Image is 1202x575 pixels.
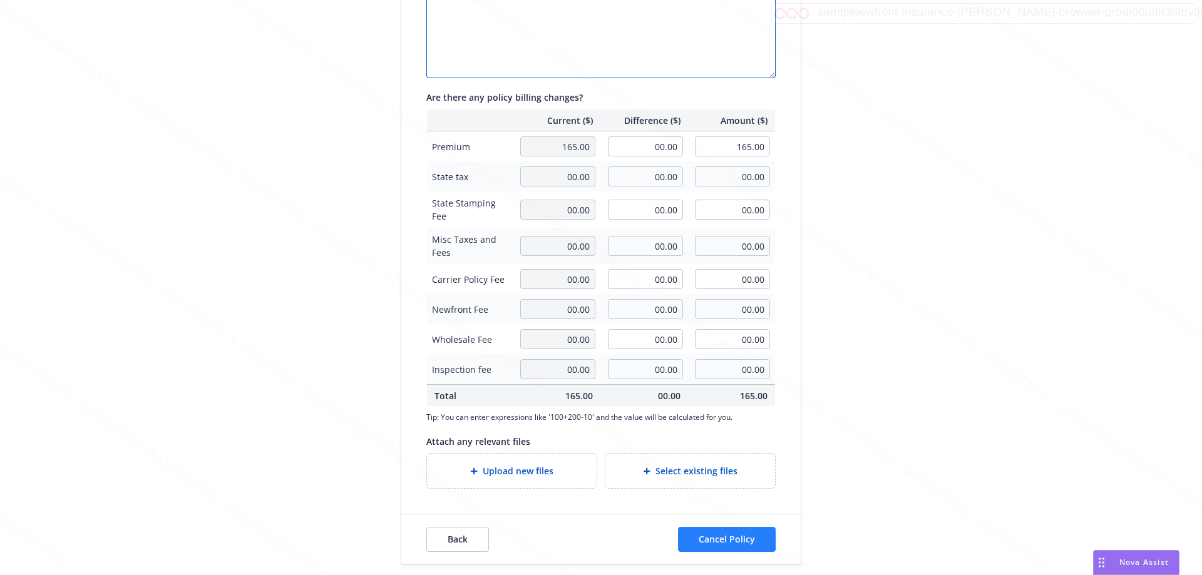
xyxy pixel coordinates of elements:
span: Cancel Policy [699,533,755,545]
button: Back [426,527,489,552]
span: Are there any policy billing changes? [426,91,583,103]
span: Upload new files [483,464,553,477]
span: Back [448,533,468,545]
div: Select existing files [605,453,776,489]
span: State Stamping Fee [432,196,508,223]
span: Current ($) [520,114,593,127]
button: Cancel Policy [678,527,776,552]
span: Difference ($) [608,114,681,127]
div: Upload new files [426,453,597,489]
span: Inspection fee [432,363,508,376]
span: 165.00 [520,389,593,402]
span: Tip: You can enter expressions like '100+200-10' and the value will be calculated for you. [426,412,776,422]
span: 00.00 [608,389,681,402]
span: Attach any relevant files [426,435,530,447]
span: Nova Assist [1119,557,1169,567]
span: Select existing files [655,464,737,477]
button: Nova Assist [1093,550,1179,575]
span: Total [434,389,505,402]
span: 165.00 [696,389,768,402]
span: State tax [432,170,508,183]
span: Carrier Policy Fee [432,273,508,286]
span: Newfront Fee [432,303,508,316]
div: Drag to move [1094,551,1109,574]
span: Misc Taxes and Fees [432,233,508,259]
span: Premium [432,140,508,153]
span: Wholesale Fee [432,333,508,346]
span: Amount ($) [696,114,768,127]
